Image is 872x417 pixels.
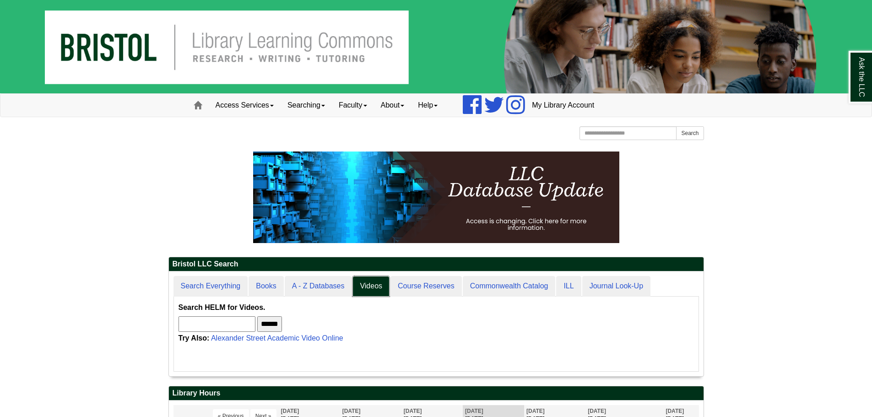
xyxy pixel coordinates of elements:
a: A - Z Databases [285,276,352,297]
h2: Bristol LLC Search [169,257,704,271]
span: [DATE] [281,408,299,414]
a: Journal Look-Up [582,276,650,297]
span: [DATE] [588,408,606,414]
label: Search HELM for Videos. [179,301,265,314]
strong: Try Also: [179,334,210,342]
a: Access Services [209,94,281,117]
a: Alexander Street Academic Video Online [211,334,343,342]
button: Search [676,126,704,140]
a: Help [411,94,444,117]
a: Commonwealth Catalog [463,276,556,297]
a: About [374,94,412,117]
a: Course Reserves [390,276,462,297]
span: [DATE] [342,408,361,414]
span: [DATE] [526,408,545,414]
h2: Library Hours [169,386,704,401]
a: Books [249,276,283,297]
a: My Library Account [525,94,601,117]
span: [DATE] [465,408,483,414]
img: HTML tutorial [253,152,619,243]
span: [DATE] [404,408,422,414]
a: Faculty [332,94,374,117]
span: [DATE] [666,408,684,414]
a: Search Everything [173,276,248,297]
a: ILL [556,276,581,297]
a: Searching [281,94,332,117]
a: Videos [352,276,390,297]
